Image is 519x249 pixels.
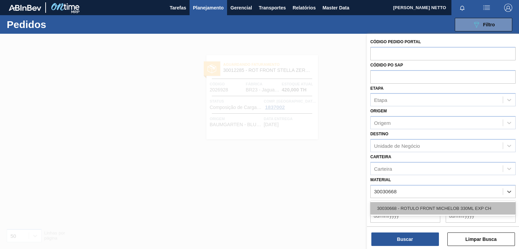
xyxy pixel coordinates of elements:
[370,132,388,136] label: Destino
[230,4,252,12] span: Gerencial
[483,22,495,27] span: Filtro
[370,202,516,215] div: 30030668 - ROTULO FRONT MICHELOB 330ML EXP CH
[9,5,41,11] img: TNhmsLtSVTkK8tSr43FrP2fwEKptu5GPRR3wAAAABJRU5ErkJggg==
[170,4,186,12] span: Tarefas
[370,224,440,234] label: Hora entrega de
[7,21,104,28] h1: Pedidos
[370,209,440,223] input: dd/mm/yyyy
[322,4,349,12] span: Master Data
[446,224,516,234] label: Hora entrega até
[374,97,387,103] div: Etapa
[259,4,286,12] span: Transportes
[374,166,392,171] div: Carteira
[370,155,391,159] label: Carteira
[446,209,516,223] input: dd/mm/yyyy
[370,63,403,67] label: Códido PO SAP
[374,143,420,148] div: Unidade de Negócio
[455,18,512,31] button: Filtro
[193,4,224,12] span: Planejamento
[293,4,316,12] span: Relatórios
[483,4,491,12] img: userActions
[504,4,512,12] img: Logout
[451,3,473,12] button: Notificações
[370,86,384,91] label: Etapa
[370,177,391,182] label: Material
[370,109,387,113] label: Origem
[370,39,421,44] label: Código Pedido Portal
[374,120,391,126] div: Origem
